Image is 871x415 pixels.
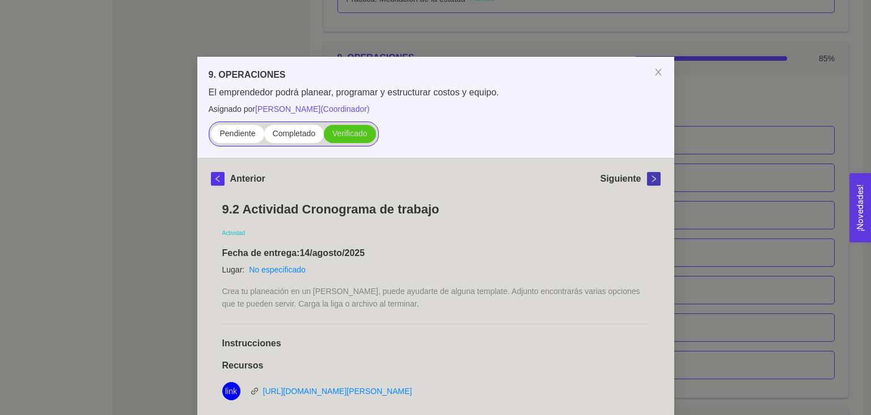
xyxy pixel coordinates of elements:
span: link [225,382,237,400]
a: No especificado [249,265,306,274]
h1: Fecha de entrega: 14/agosto/2025 [222,248,649,259]
span: Pendiente [219,129,255,138]
span: link [251,387,259,395]
button: Open Feedback Widget [849,173,871,242]
button: left [211,172,225,186]
h1: Recursos [222,360,649,371]
h5: Siguiente [600,172,641,186]
span: Crea tu planeación en un [PERSON_NAME], puede ayudarte de alguna template. Adjunto encontrarás va... [222,287,642,308]
button: right [647,172,661,186]
span: El emprendedor podrá planear, programar y estructurar costos y equipo. [209,86,663,99]
h5: Anterior [230,172,265,186]
span: Completado [273,129,316,138]
span: [PERSON_NAME] ( Coordinador ) [255,104,370,114]
span: close [654,68,663,77]
span: Actividad [222,230,246,236]
article: Lugar: [222,263,245,276]
span: Asignado por [209,103,663,115]
span: right [648,175,660,183]
span: left [212,175,224,183]
a: [URL][DOMAIN_NAME][PERSON_NAME] [263,387,412,396]
h5: 9. OPERACIONES [209,68,663,82]
button: Close [642,57,674,89]
h1: Instrucciones [222,338,649,349]
h1: 9.2 Actividad Cronograma de trabajo [222,202,649,217]
span: Verificado [332,129,367,138]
